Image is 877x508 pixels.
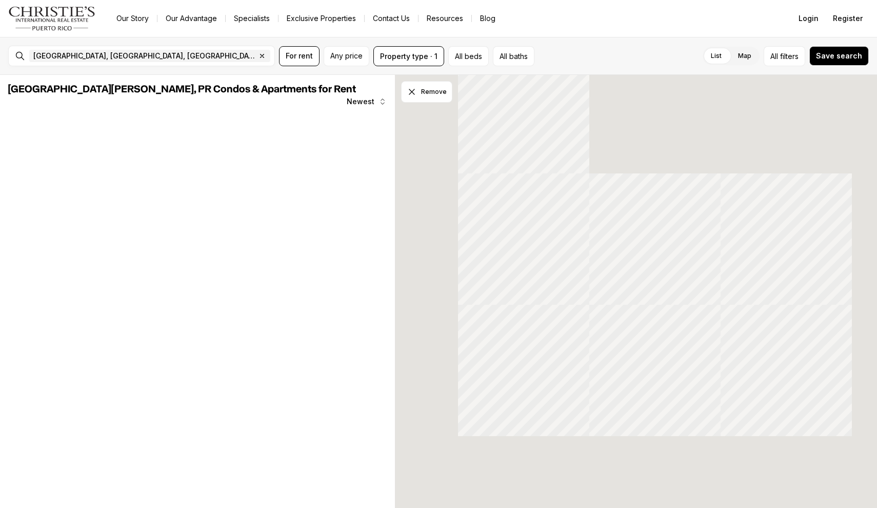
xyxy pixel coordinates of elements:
span: Any price [330,52,363,60]
a: Our Story [108,11,157,26]
a: Specialists [226,11,278,26]
a: Exclusive Properties [278,11,364,26]
button: For rent [279,46,320,66]
span: filters [780,51,799,62]
button: Newest [341,91,393,112]
label: Map [730,47,760,65]
span: Login [799,14,819,23]
span: For rent [286,52,313,60]
button: Dismiss drawing [401,81,452,103]
button: Allfilters [764,46,805,66]
span: All [770,51,778,62]
a: Resources [418,11,471,26]
button: All baths [493,46,534,66]
button: Property type · 1 [373,46,444,66]
span: [GEOGRAPHIC_DATA], [GEOGRAPHIC_DATA], [GEOGRAPHIC_DATA] [33,52,256,60]
span: Newest [347,97,374,106]
span: Save search [816,52,862,60]
label: List [703,47,730,65]
span: [GEOGRAPHIC_DATA][PERSON_NAME], PR Condos & Apartments for Rent [8,84,356,94]
button: Save search [809,46,869,66]
span: Register [833,14,863,23]
a: Our Advantage [157,11,225,26]
button: Login [792,8,825,29]
button: Any price [324,46,369,66]
button: Register [827,8,869,29]
a: Blog [472,11,504,26]
button: All beds [448,46,489,66]
img: logo [8,6,96,31]
button: Contact Us [365,11,418,26]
